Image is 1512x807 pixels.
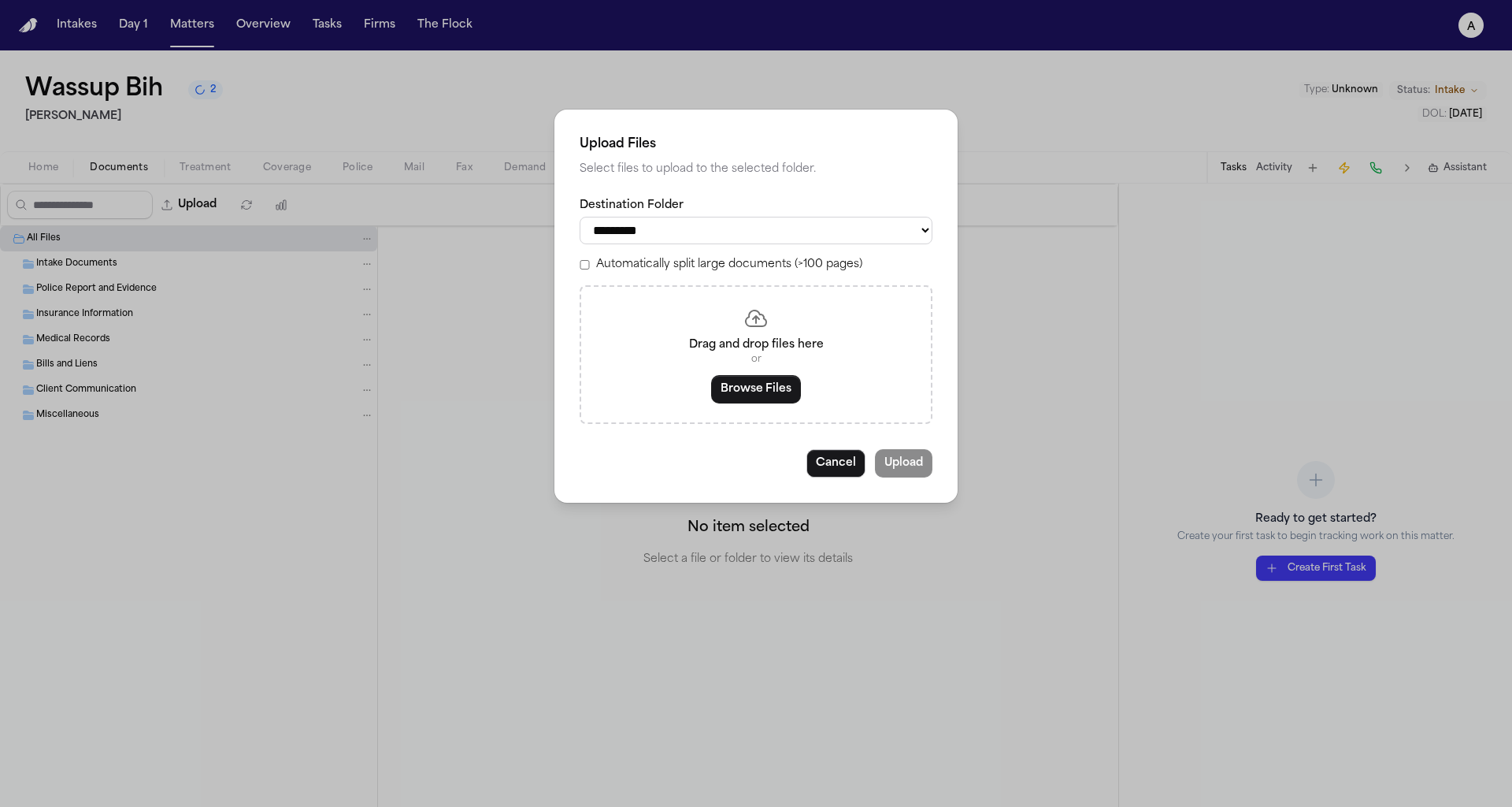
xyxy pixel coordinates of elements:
button: Upload [875,449,932,478]
p: or [600,353,912,366]
button: Browse Files [711,375,801,403]
p: Select files to upload to the selected folder. [580,160,932,179]
label: Destination Folder [580,198,932,214]
h2: Upload Files [580,135,932,154]
p: Drag and drop files here [600,337,912,353]
label: Automatically split large documents (>100 pages) [596,257,862,273]
button: Cancel [806,449,865,478]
